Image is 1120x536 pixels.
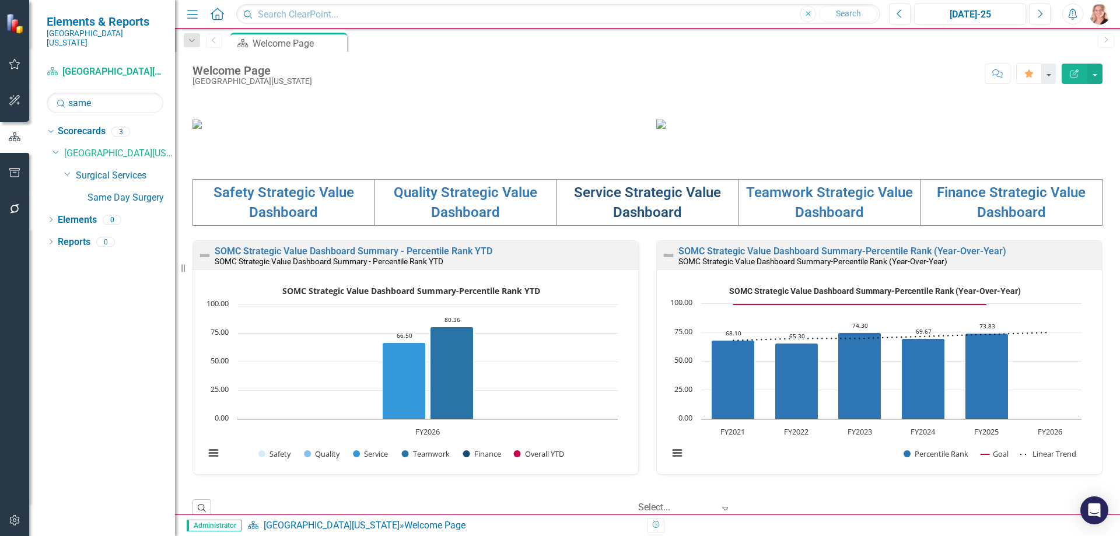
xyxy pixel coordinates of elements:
button: Show Teamwork [402,449,450,459]
a: Teamwork Strategic Value Dashboard [746,184,913,220]
div: SOMC Strategic Value Dashboard Summary-Percentile Rank (Year-Over-Year). Highcharts interactive c... [663,282,1096,471]
button: Search [819,6,877,22]
div: Welcome Page [404,520,466,531]
div: Open Intercom Messenger [1080,496,1108,524]
text: FY2026 [1038,426,1062,437]
a: SOMC Strategic Value Dashboard Summary-Percentile Rank (Year-Over-Year) [678,246,1006,257]
text: 25.00 [674,384,692,394]
text: FY2021 [720,426,745,437]
a: Safety Strategic Value Dashboard [213,184,354,220]
text: 25.00 [211,384,229,394]
g: Teamwork, bar series 4 of 6 with 1 bar. [430,327,474,419]
text: SOMC Strategic Value Dashboard Summary-Percentile Rank YTD [282,285,540,296]
text: 100.00 [670,297,692,307]
a: [GEOGRAPHIC_DATA][US_STATE] [64,147,175,160]
div: 0 [103,215,121,225]
img: download%20somc%20strategic%20values%20v2.png [656,120,666,129]
a: Finance Strategic Value Dashboard [937,184,1086,220]
small: SOMC Strategic Value Dashboard Summary - Percentile Rank YTD [215,257,443,266]
text: 50.00 [674,355,692,365]
img: Not Defined [198,248,212,262]
button: Show Overall YTD [514,449,565,459]
img: Tiffany LaCoste [1089,3,1110,24]
a: Surgical Services [76,169,175,183]
text: 100.00 [206,298,229,309]
div: 0 [96,237,115,247]
a: Quality Strategic Value Dashboard [394,184,537,220]
div: Welcome Page [192,64,312,77]
path: FY2021, 68.1. Percentile Rank. [712,340,755,419]
div: Double-Click to Edit [192,240,639,475]
small: [GEOGRAPHIC_DATA][US_STATE] [47,29,163,48]
a: [GEOGRAPHIC_DATA][US_STATE] [47,65,163,79]
g: Goal, series 2 of 3. Line with 6 data points. [731,302,989,307]
a: Same Day Surgery [87,191,175,205]
path: FY2022, 65.3. Percentile Rank. [775,343,818,419]
text: FY2026 [415,426,440,437]
text: 66.50 [397,331,412,339]
text: 75.00 [674,326,692,337]
a: Reports [58,236,90,249]
button: View chart menu, SOMC Strategic Value Dashboard Summary-Percentile Rank (Year-Over-Year) [669,445,685,461]
a: Elements [58,213,97,227]
small: SOMC Strategic Value Dashboard Summary-Percentile Rank (Year-Over-Year) [678,257,947,266]
div: Double-Click to Edit [656,240,1102,475]
text: FY2022 [784,426,808,437]
div: 3 [111,127,130,136]
div: » [247,519,639,533]
button: Show Linear Trend [1020,449,1077,459]
button: Show Finance [463,449,501,459]
button: View chart menu, SOMC Strategic Value Dashboard Summary-Percentile Rank YTD [205,445,222,461]
text: 80.36 [444,316,460,324]
g: Service, bar series 3 of 6 with 1 bar. [383,342,426,419]
svg: Interactive chart [199,282,624,471]
text: 75.00 [211,327,229,337]
img: download%20somc%20mission%20vision.png [192,120,202,129]
span: Search [836,9,861,18]
text: FY2025 [974,426,999,437]
svg: Interactive chart [663,282,1087,471]
div: Welcome Page [253,36,344,51]
button: Show Percentile Rank [904,449,969,459]
button: Show Goal [981,449,1009,459]
img: ClearPoint Strategy [6,13,26,33]
input: Search Below... [47,93,163,113]
a: SOMC Strategic Value Dashboard Summary - Percentile Rank YTD [215,246,492,257]
button: Show Service [353,449,388,459]
text: 73.83 [979,322,995,330]
button: Show Safety [258,449,291,459]
path: FY2025, 73.83. Percentile Rank. [965,333,1009,419]
text: FY2023 [848,426,872,437]
path: FY2023, 74.3. Percentile Rank. [838,332,881,419]
div: [DATE]-25 [918,8,1022,22]
text: FY2024 [911,426,936,437]
text: 68.10 [726,329,741,337]
g: Percentile Rank, series 1 of 3. Bar series with 6 bars. [712,303,1051,419]
a: [GEOGRAPHIC_DATA][US_STATE] [264,520,400,531]
text: 69.67 [916,327,932,335]
path: FY2024, 69.67. Percentile Rank. [902,338,945,419]
text: SOMC Strategic Value Dashboard Summary-Percentile Rank (Year-Over-Year) [729,286,1021,296]
div: [GEOGRAPHIC_DATA][US_STATE] [192,77,312,86]
a: Scorecards [58,125,106,138]
button: Show Quality [304,449,340,459]
text: 0.00 [678,412,692,423]
text: 74.30 [852,321,868,330]
span: Elements & Reports [47,15,163,29]
input: Search ClearPoint... [236,4,880,24]
text: 50.00 [211,355,229,366]
text: 0.00 [215,412,229,423]
path: FY2026, 80.36. Teamwork. [430,327,474,419]
button: [DATE]-25 [914,3,1026,24]
text: 65.30 [789,332,805,340]
span: Administrator [187,520,242,531]
a: Service Strategic Value Dashboard [574,184,721,220]
div: SOMC Strategic Value Dashboard Summary-Percentile Rank YTD. Highcharts interactive chart. [199,282,632,471]
path: FY2026, 66.5. Service. [383,342,426,419]
img: Not Defined [661,248,675,262]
